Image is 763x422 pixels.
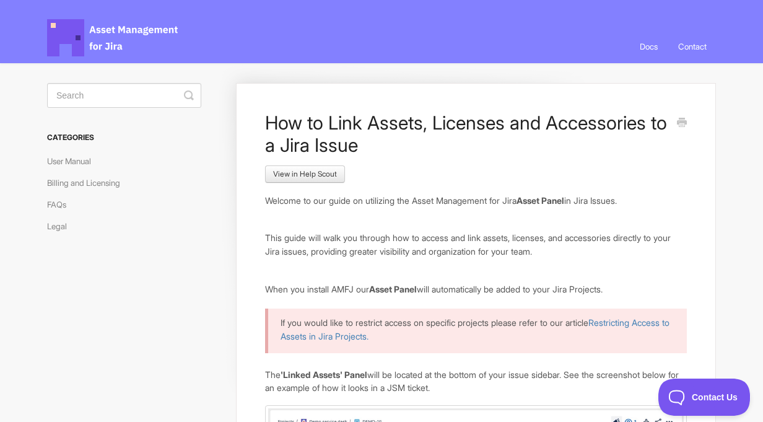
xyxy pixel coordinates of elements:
[265,165,345,183] a: View in Help Scout
[47,126,201,149] h3: Categories
[47,173,129,193] a: Billing and Licensing
[265,368,687,395] p: The will be located at the bottom of your issue sidebar. See the screenshot below for an example ...
[265,194,687,208] p: Welcome to our guide on utilizing the Asset Management for Jira in Jira Issues.
[265,231,687,258] p: This guide will walk you through how to access and link assets, licenses, and accessories directl...
[47,83,201,108] input: Search
[281,316,671,343] p: If you would like to restrict access on specific projects please refer to our article
[47,151,100,171] a: User Manual
[281,369,310,380] b: 'Linked
[281,317,669,341] a: Restricting Access to Assets in Jira Projects.
[265,112,668,156] h1: How to Link Assets, Licenses and Accessories to a Jira Issue
[669,30,716,63] a: Contact
[677,116,687,130] a: Print this Article
[658,379,751,416] iframe: Toggle Customer Support
[47,216,76,236] a: Legal
[630,30,667,63] a: Docs
[313,369,367,380] b: Assets' Panel
[369,284,417,294] b: Asset Panel
[47,195,76,214] a: FAQs
[265,283,687,296] p: When you install AMFJ our will automatically be added to your Jira Projects.
[47,19,180,56] span: Asset Management for Jira Docs
[517,195,564,206] b: Asset Panel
